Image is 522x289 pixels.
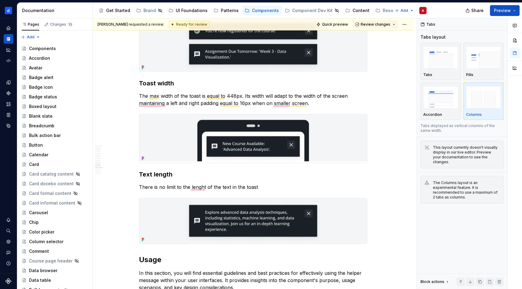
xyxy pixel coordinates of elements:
[29,171,74,177] div: Card catalog content
[4,215,13,225] button: Notifications
[5,7,12,14] img: 61bee0c3-d5fb-461c-8253-2d4ca6d6a773.png
[169,21,210,28] div: Ready for review
[5,278,11,284] svg: Supernova Logo
[4,237,13,246] a: Settings
[4,23,13,33] a: Home
[466,86,501,108] img: placeholder
[462,5,488,16] button: Share
[19,140,90,150] a: Button
[423,86,458,108] img: placeholder
[29,268,57,274] div: Data browser
[22,8,90,14] div: Documentation
[19,150,90,160] a: Calendar
[19,208,90,218] a: Carousel
[19,266,90,275] a: Data browser
[29,152,48,158] div: Calendar
[19,256,90,266] a: Course page header
[420,82,461,120] button: placeholderAccordion
[393,6,416,15] button: Add
[420,278,450,286] div: Block actions
[96,6,133,15] a: Get Started
[29,161,39,167] div: Card
[19,131,90,140] a: Bulk action bar
[29,248,49,254] div: Comment
[29,181,74,187] div: Card docebo content
[4,226,13,236] button: Search ⌘K
[29,229,54,235] div: Color picker
[29,123,54,129] div: Breadcrumb
[19,275,90,285] a: Data table
[29,190,71,196] div: Card formal content
[420,43,461,80] button: placeholderTabs
[221,8,239,14] div: Patterns
[19,160,90,169] a: Card
[433,180,500,200] div: The Columns layout is an experimental feature. It is recommended to use a maximum of 2 tabs as co...
[139,92,367,107] p: The max width of the toast is equal to 448px. Its width will adapt to the width of the screen mai...
[19,111,90,121] a: Blank slate
[106,8,130,14] div: Get Started
[4,78,13,87] a: Design tokens
[29,46,56,52] div: Components
[29,200,75,206] div: Card informal content
[29,103,56,110] div: Boxed layout
[19,218,90,227] a: Chip
[373,6,414,15] a: Resources
[420,34,446,40] div: Tabs layout
[490,5,520,16] button: Preview
[29,239,63,245] div: Column selector
[353,20,398,29] button: Review changes
[4,121,13,131] a: Data sources
[29,65,42,71] div: Avatar
[433,145,500,164] div: This layout currently doesn't visually display in our live editor. Preview your documentation to ...
[423,112,442,117] p: Accordion
[4,34,13,44] a: Documentation
[4,88,13,98] a: Components
[19,237,90,246] a: Column selector
[242,6,281,15] a: Components
[322,22,348,27] span: Quick preview
[211,6,241,15] a: Patterns
[139,114,367,163] img: 75773207-ec89-4f9f-a8db-ae3fa6da6bbc.png
[353,8,369,14] div: Content
[19,179,90,189] a: Card docebo content
[19,189,90,198] a: Card formal content
[466,112,482,117] p: Columns
[67,22,73,27] span: 13
[29,258,72,264] div: Course page header
[19,121,90,131] a: Breadcrumb
[139,79,367,87] h3: Toast width
[420,279,444,284] div: Block actions
[471,8,484,14] span: Share
[19,44,90,53] a: Components
[19,198,90,208] a: Card informal content
[29,84,53,90] div: Badge icon
[29,277,51,283] div: Data table
[466,46,501,68] img: placeholder
[19,102,90,111] a: Boxed layout
[4,45,13,55] a: Analytics
[361,22,390,27] span: Review changes
[19,169,90,179] a: Card catalog content
[96,5,392,17] div: Page tree
[401,8,408,13] span: Add
[143,8,156,14] div: Brand
[139,198,367,244] img: 8972565c-7af4-418d-9838-56f782dd323f.png
[98,22,164,27] span: requested a review.
[29,94,57,100] div: Badge status
[29,75,53,81] div: Badge alert
[134,6,165,15] a: Brand
[463,43,504,80] button: placeholderPills
[166,6,210,15] a: UI Foundations
[4,248,13,257] button: Contact support
[19,73,90,82] a: Badge alert
[4,99,13,109] div: Assets
[423,46,458,68] img: placeholder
